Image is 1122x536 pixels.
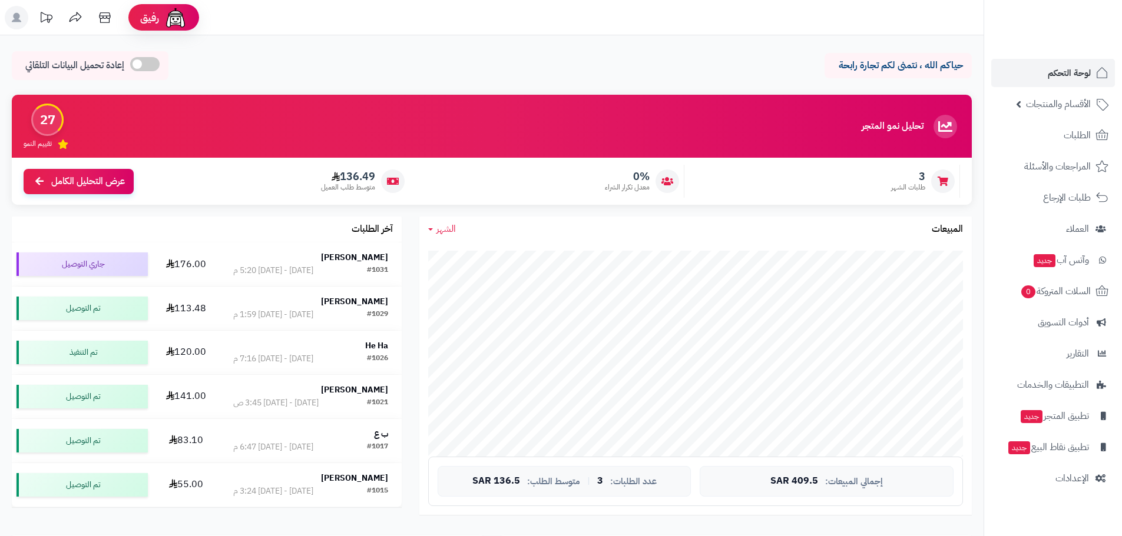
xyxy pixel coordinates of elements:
[233,353,313,365] div: [DATE] - [DATE] 7:16 م
[1064,127,1091,144] span: الطلبات
[25,59,124,72] span: إعادة تحميل البيانات التلقائي
[991,339,1115,368] a: التقارير
[233,309,313,321] div: [DATE] - [DATE] 1:59 م
[991,433,1115,461] a: تطبيق نقاط البيعجديد
[436,222,456,236] span: الشهر
[1038,314,1089,331] span: أدوات التسويق
[527,477,580,487] span: متوسط الطلب:
[16,473,148,497] div: تم التوصيل
[16,341,148,364] div: تم التنفيذ
[352,224,393,235] h3: آخر الطلبات
[1067,345,1089,362] span: التقارير
[51,175,125,188] span: عرض التحليل الكامل
[153,287,220,330] td: 113.48
[991,59,1115,87] a: لوحة التحكم
[374,428,388,440] strong: ب ع
[1007,439,1089,455] span: تطبيق نقاط البيع
[597,476,603,487] span: 3
[1048,65,1091,81] span: لوحة التحكم
[153,419,220,462] td: 83.10
[991,277,1115,305] a: السلات المتروكة0
[862,121,924,132] h3: تحليل نمو المتجر
[1055,470,1089,487] span: الإعدادات
[24,169,134,194] a: عرض التحليل الكامل
[321,472,388,484] strong: [PERSON_NAME]
[1034,254,1055,267] span: جديد
[428,222,456,236] a: الشهر
[770,476,818,487] span: 409.5 SAR
[472,476,520,487] span: 136.5 SAR
[321,384,388,396] strong: [PERSON_NAME]
[605,170,650,183] span: 0%
[153,331,220,374] td: 120.00
[991,184,1115,212] a: طلبات الإرجاع
[891,170,925,183] span: 3
[891,182,925,192] span: طلبات الشهر
[321,170,375,183] span: 136.49
[365,339,388,352] strong: He Ha
[1032,252,1089,268] span: وآتس آب
[367,441,388,453] div: #1017
[16,297,148,320] div: تم التوصيل
[153,242,220,286] td: 176.00
[233,441,313,453] div: [DATE] - [DATE] 6:47 م
[1008,441,1030,454] span: جديد
[1066,221,1089,237] span: العملاء
[991,371,1115,399] a: التطبيقات والخدمات
[991,121,1115,149] a: الطلبات
[233,397,319,409] div: [DATE] - [DATE] 3:45 ص
[16,385,148,408] div: تم التوصيل
[153,375,220,418] td: 141.00
[367,353,388,365] div: #1026
[321,251,388,264] strong: [PERSON_NAME]
[164,6,187,29] img: ai-face.png
[16,252,148,276] div: جاري التوصيل
[605,182,650,192] span: معدل تكرار الشراء
[1024,158,1091,175] span: المراجعات والأسئلة
[991,246,1115,274] a: وآتس آبجديد
[1017,377,1089,393] span: التطبيقات والخدمات
[932,224,963,235] h3: المبيعات
[587,477,590,485] span: |
[24,139,52,149] span: تقييم النمو
[367,309,388,321] div: #1029
[1043,189,1091,206] span: طلبات الإرجاع
[991,464,1115,492] a: الإعدادات
[367,485,388,497] div: #1015
[321,295,388,308] strong: [PERSON_NAME]
[1021,285,1035,298] span: 0
[153,463,220,507] td: 55.00
[1021,410,1042,423] span: جديد
[367,265,388,277] div: #1031
[1020,408,1089,424] span: تطبيق المتجر
[31,6,61,32] a: تحديثات المنصة
[991,308,1115,337] a: أدوات التسويق
[140,11,159,25] span: رفيق
[833,59,963,72] p: حياكم الله ، نتمنى لكم تجارة رابحة
[610,477,657,487] span: عدد الطلبات:
[16,429,148,452] div: تم التوصيل
[825,477,883,487] span: إجمالي المبيعات:
[1042,30,1111,55] img: logo-2.png
[233,265,313,277] div: [DATE] - [DATE] 5:20 م
[233,485,313,497] div: [DATE] - [DATE] 3:24 م
[1026,96,1091,112] span: الأقسام والمنتجات
[321,182,375,192] span: متوسط طلب العميل
[991,402,1115,430] a: تطبيق المتجرجديد
[991,215,1115,243] a: العملاء
[991,152,1115,181] a: المراجعات والأسئلة
[367,397,388,409] div: #1021
[1020,283,1091,299] span: السلات المتروكة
